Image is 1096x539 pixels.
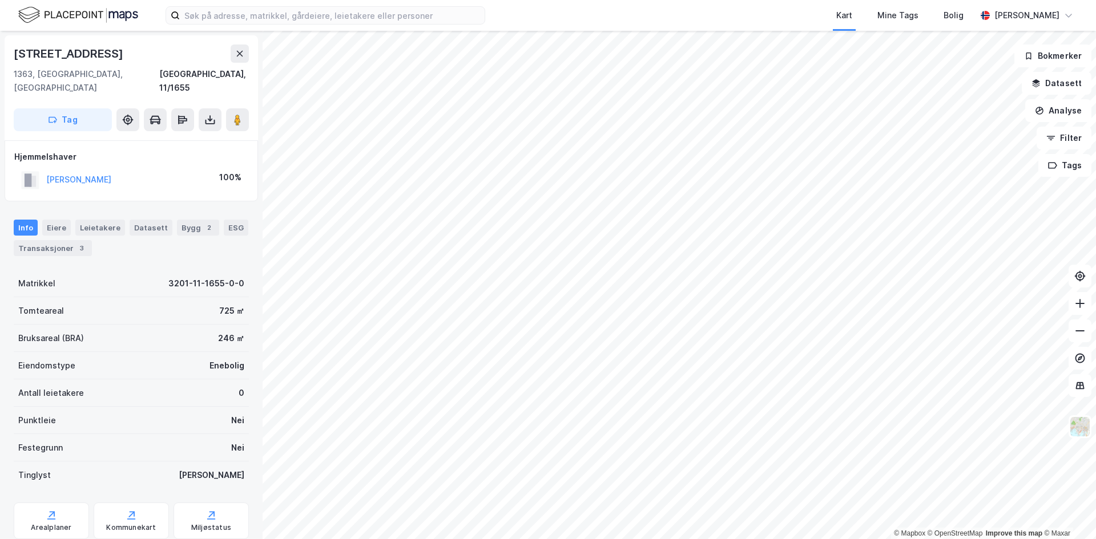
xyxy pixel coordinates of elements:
[1025,99,1091,122] button: Analyse
[14,44,126,63] div: [STREET_ADDRESS]
[31,523,71,532] div: Arealplaner
[75,220,125,236] div: Leietakere
[1014,44,1091,67] button: Bokmerker
[14,108,112,131] button: Tag
[231,441,244,455] div: Nei
[203,222,215,233] div: 2
[18,441,63,455] div: Festegrunn
[18,359,75,372] div: Eiendomstype
[1038,154,1091,177] button: Tags
[219,304,244,318] div: 725 ㎡
[76,242,87,254] div: 3
[1037,127,1091,149] button: Filter
[42,220,71,236] div: Eiere
[106,523,156,532] div: Kommunekart
[1069,416,1091,437] img: Z
[168,277,244,290] div: 3201-11-1655-0-0
[218,331,244,345] div: 246 ㎡
[928,529,983,537] a: OpenStreetMap
[18,331,84,345] div: Bruksareal (BRA)
[231,414,244,427] div: Nei
[836,9,852,22] div: Kart
[209,359,244,372] div: Enebolig
[18,468,51,482] div: Tinglyst
[14,67,159,95] div: 1363, [GEOGRAPHIC_DATA], [GEOGRAPHIC_DATA]
[1039,484,1096,539] iframe: Chat Widget
[994,9,1059,22] div: [PERSON_NAME]
[239,386,244,400] div: 0
[894,529,925,537] a: Mapbox
[18,414,56,427] div: Punktleie
[14,220,38,236] div: Info
[177,220,219,236] div: Bygg
[219,171,241,184] div: 100%
[877,9,918,22] div: Mine Tags
[14,150,248,164] div: Hjemmelshaver
[1022,72,1091,95] button: Datasett
[224,220,248,236] div: ESG
[159,67,249,95] div: [GEOGRAPHIC_DATA], 11/1655
[14,240,92,256] div: Transaksjoner
[130,220,172,236] div: Datasett
[1039,484,1096,539] div: Kontrollprogram for chat
[179,468,244,482] div: [PERSON_NAME]
[18,386,84,400] div: Antall leietakere
[180,7,485,24] input: Søk på adresse, matrikkel, gårdeiere, leietakere eller personer
[18,5,138,25] img: logo.f888ab2527a4732fd821a326f86c7f29.svg
[18,304,64,318] div: Tomteareal
[986,529,1042,537] a: Improve this map
[191,523,231,532] div: Miljøstatus
[18,277,55,290] div: Matrikkel
[944,9,964,22] div: Bolig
